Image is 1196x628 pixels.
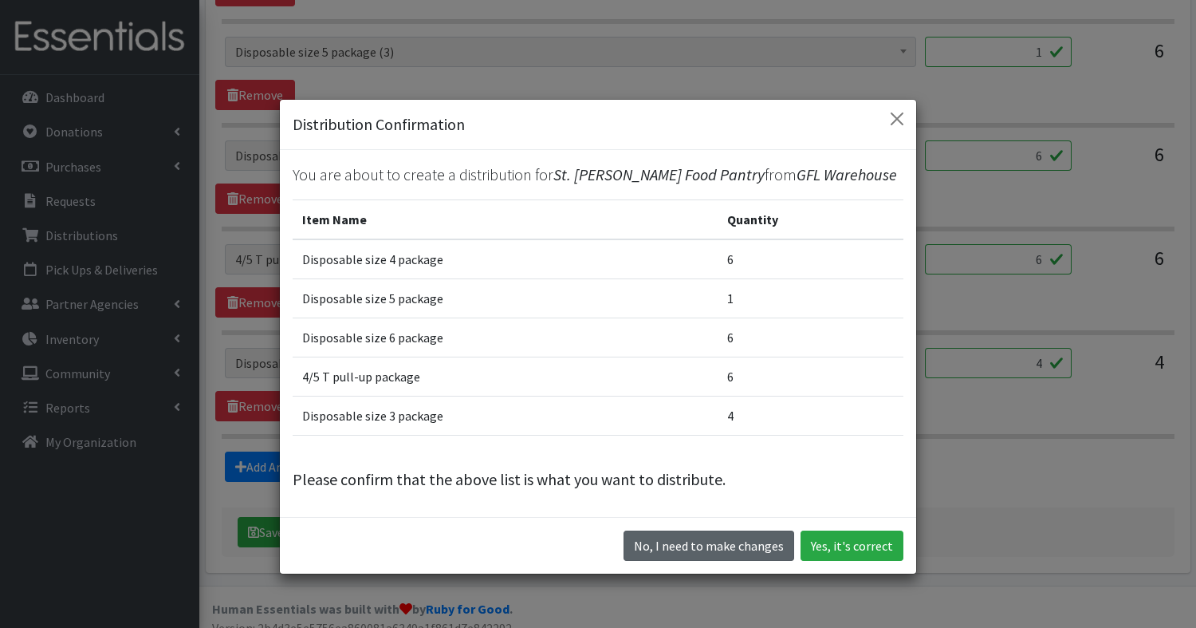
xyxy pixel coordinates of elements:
[718,396,903,435] td: 4
[797,164,897,184] span: GFL Warehouse
[293,278,718,318] td: Disposable size 5 package
[293,357,718,396] td: 4/5 T pull-up package
[293,468,903,492] p: Please confirm that the above list is what you want to distribute.
[801,531,903,561] button: Yes, it's correct
[718,239,903,279] td: 6
[553,164,765,184] span: St. [PERSON_NAME] Food Pantry
[718,278,903,318] td: 1
[293,396,718,435] td: Disposable size 3 package
[293,163,903,187] p: You are about to create a distribution for from
[293,239,718,279] td: Disposable size 4 package
[884,106,910,132] button: Close
[718,199,903,239] th: Quantity
[718,357,903,396] td: 6
[293,199,718,239] th: Item Name
[718,318,903,357] td: 6
[293,113,465,136] h5: Distribution Confirmation
[293,318,718,357] td: Disposable size 6 package
[624,531,794,561] button: No I need to make changes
